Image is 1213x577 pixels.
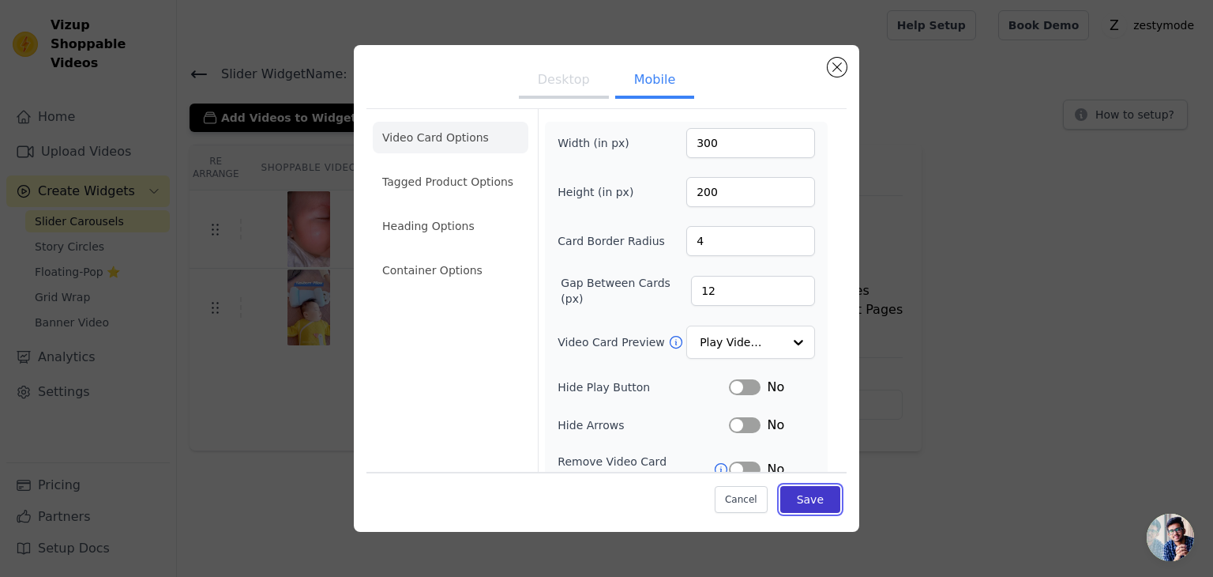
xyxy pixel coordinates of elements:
a: Open chat [1147,514,1194,561]
li: Container Options [373,255,528,286]
button: Save [780,486,840,513]
button: Desktop [519,64,609,99]
label: Gap Between Cards (px) [561,275,691,307]
span: No [767,460,784,479]
label: Hide Arrows [558,417,729,433]
label: Width (in px) [558,135,644,151]
label: Video Card Preview [558,334,667,350]
label: Card Border Radius [558,233,665,249]
li: Tagged Product Options [373,166,528,198]
label: Remove Video Card Shadow [558,454,713,485]
li: Video Card Options [373,122,528,153]
button: Close modal [828,58,847,77]
button: Mobile [615,64,694,99]
li: Heading Options [373,210,528,242]
label: Height (in px) [558,184,644,200]
span: No [767,416,784,435]
button: Cancel [715,486,768,513]
label: Hide Play Button [558,379,729,395]
span: No [767,378,784,397]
